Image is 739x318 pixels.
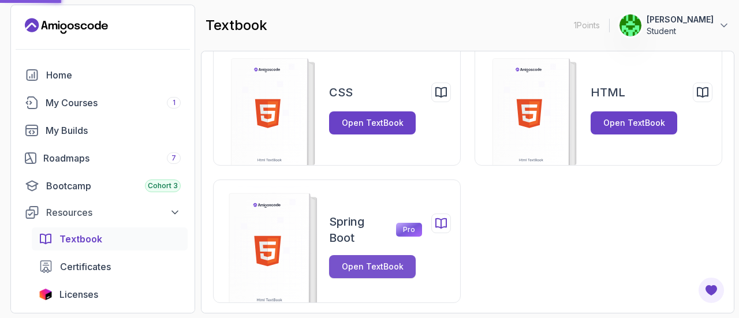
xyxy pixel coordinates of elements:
button: Resources [18,202,188,223]
span: Cohort 3 [148,181,178,190]
img: user profile image [619,14,641,36]
p: [PERSON_NAME] [647,14,714,25]
a: certificates [32,255,188,278]
a: builds [18,119,188,142]
a: home [18,63,188,87]
p: Pro [396,223,422,237]
div: Open TextBook [342,261,404,272]
p: 1 Points [574,20,600,31]
a: Landing page [25,17,108,35]
a: roadmaps [18,147,188,170]
div: Home [46,68,181,82]
button: Open TextBook [329,111,416,134]
div: Bootcamp [46,179,181,193]
button: Open TextBook [591,111,677,134]
span: 1 [173,98,176,107]
button: user profile image[PERSON_NAME]Student [619,14,730,37]
span: Certificates [60,260,111,274]
p: Student [647,25,714,37]
a: courses [18,91,188,114]
span: Textbook [59,232,102,246]
button: Open Feedback Button [697,276,725,304]
span: 7 [171,154,176,163]
a: bootcamp [18,174,188,197]
h2: textbook [206,16,267,35]
a: textbook [32,227,188,250]
button: Open TextBook [329,255,416,278]
div: Open TextBook [603,117,665,129]
div: Roadmaps [43,151,181,165]
div: My Builds [46,124,181,137]
span: Licenses [59,287,98,301]
img: jetbrains icon [39,289,53,300]
h2: Spring Boot [329,214,389,246]
h2: HTML [591,84,625,100]
div: Resources [46,205,181,219]
div: My Courses [46,96,181,110]
div: Open TextBook [342,117,404,129]
a: licenses [32,283,188,306]
h2: CSS [329,84,353,100]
